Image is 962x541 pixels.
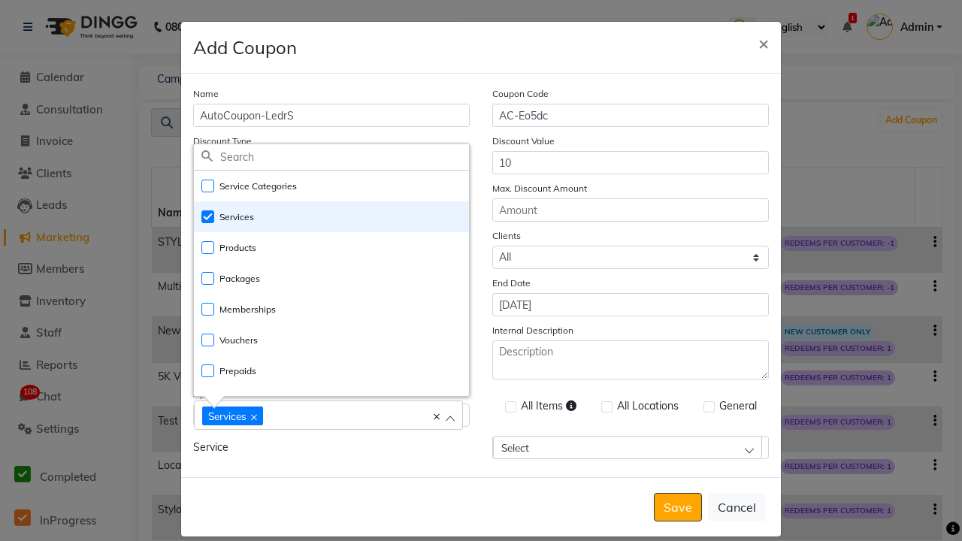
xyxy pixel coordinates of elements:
[521,398,576,417] span: All Items
[758,32,769,54] span: ×
[492,324,573,337] label: Internal Description
[201,180,297,193] label: Service Categories
[208,410,247,422] span: Services
[492,151,769,174] input: Amount
[492,182,587,195] label: Max. Discount Amount
[492,87,549,101] label: Coupon Code
[617,398,679,417] span: All Locations
[201,364,256,378] label: Prepaids
[654,493,702,521] button: Save
[492,198,769,222] input: Amount
[492,229,521,243] label: Clients
[492,104,769,127] input: Code
[201,241,256,255] label: Products
[201,210,254,224] label: Services
[719,398,757,417] span: General
[201,303,276,316] label: Memberships
[746,22,781,64] button: Close
[201,334,258,347] label: Vouchers
[708,493,766,521] button: Cancel
[193,104,470,127] input: Name
[182,436,481,459] div: Service
[193,87,219,101] label: Name
[201,272,260,286] label: Packages
[492,134,555,148] label: Discount Value
[193,34,297,61] h4: Add Coupon
[501,441,529,454] span: Select
[492,277,531,290] label: End Date
[220,144,469,170] input: Search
